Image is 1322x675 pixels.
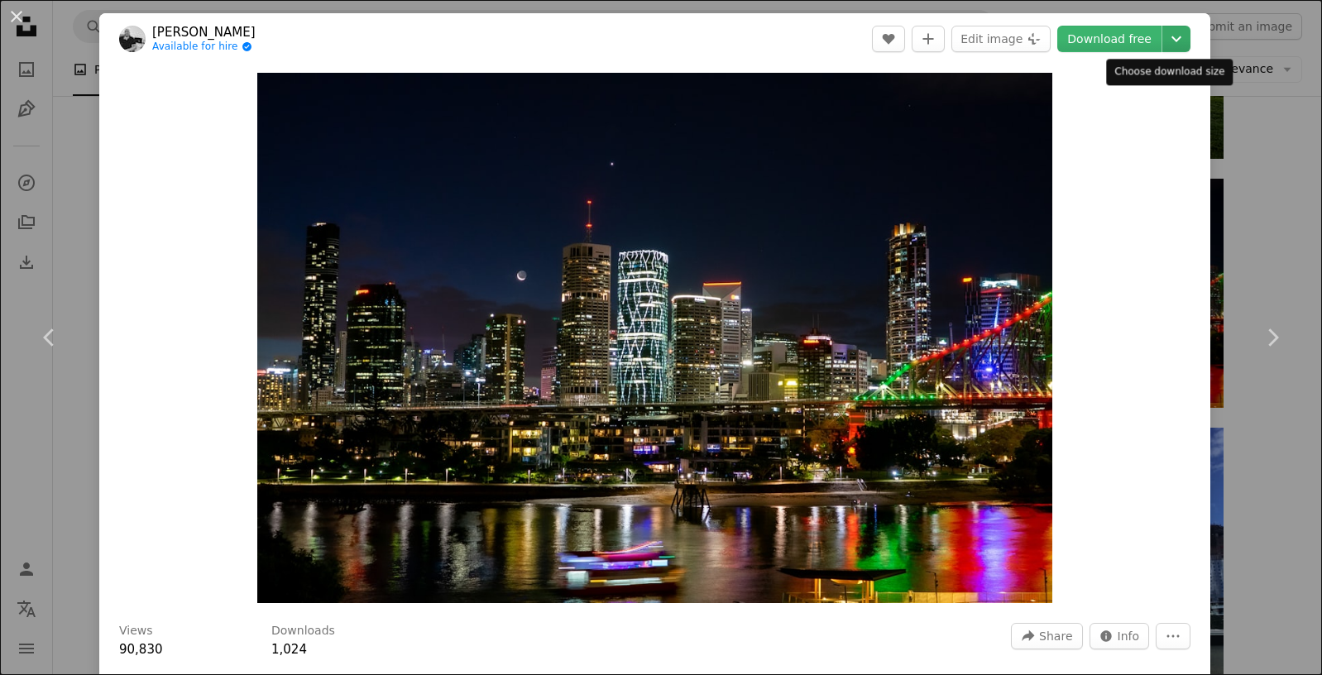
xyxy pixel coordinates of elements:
[912,26,945,52] button: Add to Collection
[119,642,163,657] span: 90,830
[951,26,1051,52] button: Edit image
[1039,624,1072,649] span: Share
[1057,26,1162,52] a: Download free
[1011,623,1082,649] button: Share this image
[1090,623,1150,649] button: Stats about this image
[872,26,905,52] button: Like
[1223,258,1322,417] a: Next
[152,41,256,54] a: Available for hire
[1162,26,1190,52] button: Choose download size
[271,623,335,639] h3: Downloads
[1156,623,1190,649] button: More Actions
[119,623,153,639] h3: Views
[257,73,1053,603] button: Zoom in on this image
[257,73,1053,603] img: city and body of water during night
[271,642,307,657] span: 1,024
[119,26,146,52] img: Go to Ben Carless's profile
[152,24,256,41] a: [PERSON_NAME]
[1118,624,1140,649] span: Info
[1106,59,1233,85] div: Choose download size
